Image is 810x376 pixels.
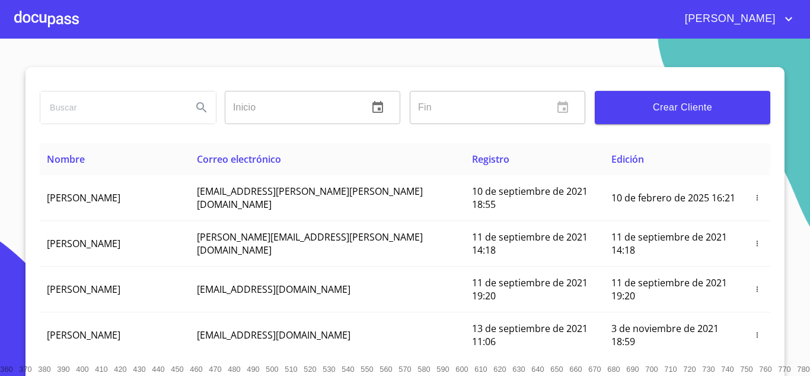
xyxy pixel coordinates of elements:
span: 430 [133,365,145,374]
span: [PERSON_NAME] [47,283,120,296]
span: [PERSON_NAME] [47,191,120,204]
span: 620 [493,365,506,374]
span: 400 [76,365,88,374]
span: [PERSON_NAME] [676,10,782,29]
span: 680 [607,365,620,374]
span: 710 [664,365,677,374]
span: 780 [797,365,809,374]
span: 740 [721,365,734,374]
span: 420 [114,365,126,374]
span: 450 [171,365,183,374]
span: 10 de febrero de 2025 16:21 [611,191,735,204]
span: [EMAIL_ADDRESS][DOMAIN_NAME] [197,328,350,342]
span: 650 [550,365,563,374]
span: 570 [398,365,411,374]
span: 540 [342,365,354,374]
span: 730 [702,365,715,374]
button: Crear Cliente [595,91,770,124]
span: 390 [57,365,69,374]
span: 530 [323,365,335,374]
span: 13 de septiembre de 2021 11:06 [472,322,588,348]
span: 510 [285,365,297,374]
span: 3 de noviembre de 2021 18:59 [611,322,719,348]
span: 410 [95,365,107,374]
span: 380 [38,365,50,374]
span: 640 [531,365,544,374]
span: 11 de septiembre de 2021 14:18 [611,230,727,257]
span: 720 [683,365,696,374]
span: 440 [152,365,164,374]
span: [EMAIL_ADDRESS][DOMAIN_NAME] [197,283,350,296]
input: search [40,91,183,124]
span: 580 [417,365,430,374]
span: 520 [304,365,316,374]
span: 11 de septiembre de 2021 19:20 [472,276,588,302]
span: 500 [266,365,278,374]
button: Search [187,93,216,122]
span: 490 [247,365,259,374]
span: 590 [436,365,449,374]
span: 560 [380,365,392,374]
button: account of current user [676,10,796,29]
span: 700 [645,365,658,374]
span: [EMAIL_ADDRESS][PERSON_NAME][PERSON_NAME][DOMAIN_NAME] [197,185,423,211]
span: 11 de septiembre de 2021 14:18 [472,230,588,257]
span: 630 [512,365,525,374]
span: 470 [209,365,221,374]
span: Registro [472,153,509,166]
span: [PERSON_NAME][EMAIL_ADDRESS][PERSON_NAME][DOMAIN_NAME] [197,230,423,257]
span: 750 [740,365,752,374]
span: Correo electrónico [197,153,281,166]
span: 600 [455,365,468,374]
span: 550 [361,365,373,374]
span: 460 [190,365,202,374]
span: [PERSON_NAME] [47,237,120,250]
span: 670 [588,365,601,374]
span: 11 de septiembre de 2021 19:20 [611,276,727,302]
span: 370 [19,365,31,374]
span: 610 [474,365,487,374]
span: Crear Cliente [604,99,761,116]
span: 660 [569,365,582,374]
span: Nombre [47,153,85,166]
span: 690 [626,365,639,374]
span: 760 [759,365,771,374]
span: 10 de septiembre de 2021 18:55 [472,185,588,211]
span: [PERSON_NAME] [47,328,120,342]
span: Edición [611,153,644,166]
span: 480 [228,365,240,374]
span: 770 [778,365,790,374]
